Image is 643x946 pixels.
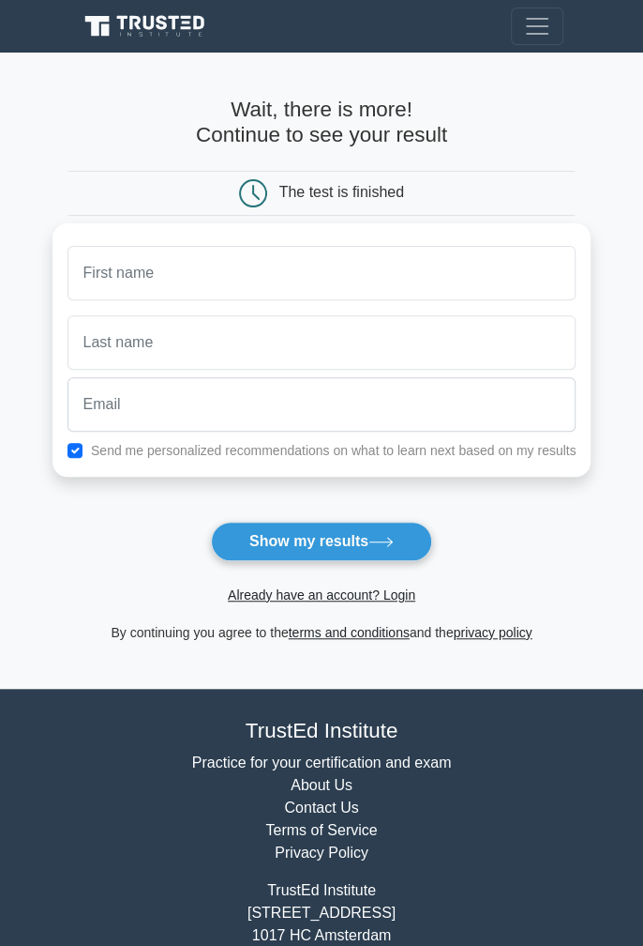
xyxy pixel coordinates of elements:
a: terms and conditions [289,625,410,640]
button: Toggle navigation [511,8,563,45]
a: About Us [291,777,352,793]
a: Terms of Service [265,822,377,838]
a: privacy policy [454,625,532,640]
a: Practice for your certification and exam [192,755,452,771]
label: Send me personalized recommendations on what to learn next based on my results [91,443,576,458]
input: First name [67,246,576,300]
input: Email [67,377,576,432]
h4: TrustEd Institute [80,719,563,744]
h4: Wait, there is more! Continue to see your result [52,98,591,148]
button: Show my results [211,522,432,561]
a: Already have an account? Login [228,587,415,603]
input: Last name [67,315,576,370]
a: Contact Us [284,800,358,816]
div: By continuing you agree to the and the [41,621,603,644]
div: The test is finished [279,184,404,200]
a: Privacy Policy [275,845,368,861]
